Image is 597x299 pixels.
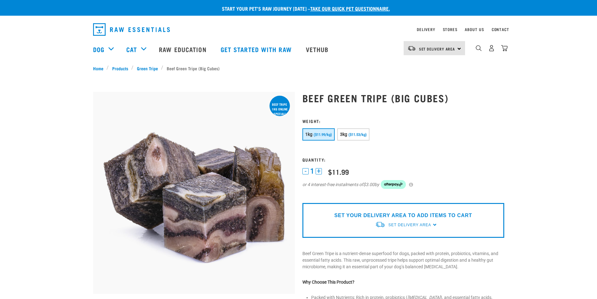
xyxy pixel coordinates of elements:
a: Raw Education [153,37,214,62]
strong: Why Choose This Product? [302,280,354,285]
img: van-moving.png [375,221,385,228]
span: 1kg [305,132,313,137]
img: home-icon@2x.png [501,45,508,51]
span: 3kg [340,132,348,137]
a: Green Tripe [134,65,161,72]
div: $11.99 [328,168,349,176]
a: Cat [126,45,137,54]
button: - [302,168,309,174]
img: Afterpay [381,180,406,189]
img: home-icon-1@2x.png [476,45,482,51]
span: ($11.99/kg) [314,133,332,137]
span: Set Delivery Area [388,223,431,227]
div: or 4 interest-free instalments of by [302,180,504,189]
img: 1044 Green Tripe Beef [93,92,295,294]
a: take our quick pet questionnaire. [310,7,390,10]
nav: breadcrumbs [93,65,504,72]
a: Home [93,65,107,72]
button: 1kg ($11.99/kg) [302,128,335,141]
a: Products [109,65,131,72]
h3: Quantity: [302,157,504,162]
p: SET YOUR DELIVERY AREA TO ADD ITEMS TO CART [334,212,472,219]
a: About Us [465,28,484,30]
img: user.png [488,45,495,51]
a: Vethub [300,37,337,62]
span: Set Delivery Area [419,48,455,50]
span: ($11.53/kg) [348,133,367,137]
button: 3kg ($11.53/kg) [337,128,369,141]
h1: Beef Green Tripe (Big Cubes) [302,92,504,104]
img: Raw Essentials Logo [93,23,170,36]
nav: dropdown navigation [88,21,509,38]
p: Beef Green Tripe is a nutrient-dense superfood for dogs, packed with protein, probiotics, vitamin... [302,250,504,270]
a: Delivery [417,28,435,30]
a: Stores [443,28,458,30]
a: Get started with Raw [214,37,300,62]
button: + [316,168,322,174]
span: $3.00 [363,181,374,188]
a: Dog [93,45,104,54]
span: 1 [310,168,314,174]
a: Contact [492,28,509,30]
h3: Weight: [302,119,504,123]
img: van-moving.png [407,45,416,51]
